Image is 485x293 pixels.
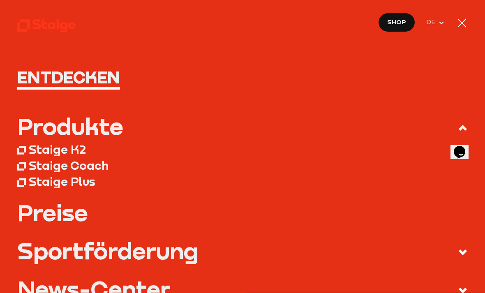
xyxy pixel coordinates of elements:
[17,201,468,224] a: Preise
[17,173,468,189] a: Staige Plus
[17,115,123,138] div: Produkte
[378,13,415,32] a: Shop
[387,17,406,27] span: Shop
[426,17,438,27] span: DE
[17,141,468,157] a: Staige K2
[29,174,95,189] div: Staige Plus
[450,134,477,159] iframe: chat widget
[29,158,109,173] div: Staige Coach
[17,239,199,262] div: Sportförderung
[29,142,86,157] div: Staige K2
[17,157,468,173] a: Staige Coach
